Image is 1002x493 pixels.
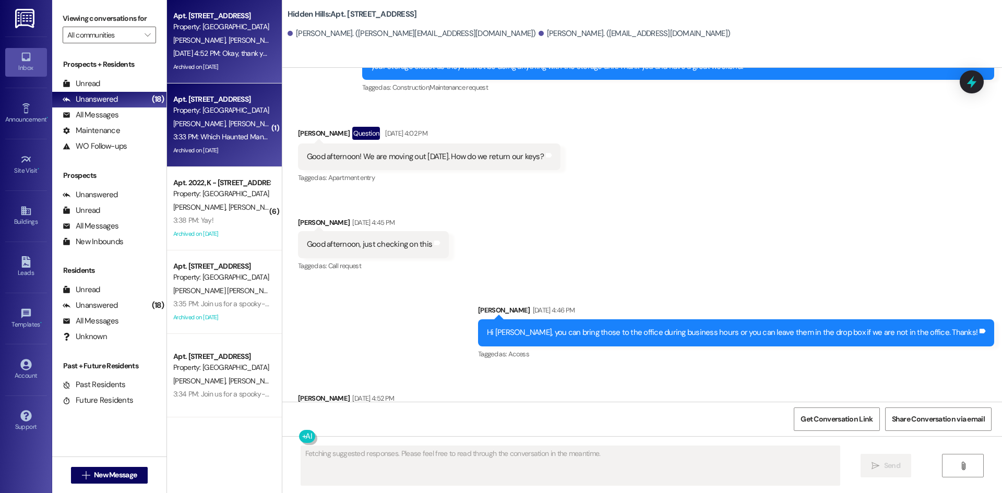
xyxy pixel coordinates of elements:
[885,407,992,431] button: Share Conversation via email
[40,319,42,327] span: •
[173,261,270,272] div: Apt. [STREET_ADDRESS]
[508,350,529,358] span: Access
[52,59,166,70] div: Prospects + Residents
[172,311,271,324] div: Archived on [DATE]
[63,78,100,89] div: Unread
[94,470,137,480] span: New Message
[301,446,840,485] textarea: Fetching suggested responses. Please feel free to read through the conversation in the meantime.
[63,125,120,136] div: Maintenance
[173,215,213,225] div: 3:38 PM: Yay!
[288,9,417,20] b: Hidden Hills: Apt. [STREET_ADDRESS]
[67,27,139,43] input: All communities
[52,360,166,371] div: Past + Future Residents
[63,284,100,295] div: Unread
[173,177,270,188] div: Apt. 2022, K - [STREET_ADDRESS]
[63,189,118,200] div: Unanswered
[892,414,985,425] span: Share Conversation via email
[63,94,118,105] div: Unanswered
[298,127,560,143] div: [PERSON_NAME]
[173,94,270,105] div: Apt. [STREET_ADDRESS]
[173,272,270,283] div: Property: [GEOGRAPHIC_DATA]
[530,305,575,316] div: [DATE] 4:46 PM
[63,205,100,216] div: Unread
[173,49,272,58] div: [DATE] 4:52 PM: Okay, thank you!
[307,151,544,162] div: Good afternoon! We are moving out [DATE]. How do we return our keys?
[794,407,879,431] button: Get Conversation Link
[63,300,118,311] div: Unanswered
[5,253,47,281] a: Leads
[172,227,271,241] div: Archived on [DATE]
[52,265,166,276] div: Residents
[173,188,270,199] div: Property: [GEOGRAPHIC_DATA]
[298,217,449,232] div: [PERSON_NAME]
[63,110,118,121] div: All Messages
[173,105,270,116] div: Property: [GEOGRAPHIC_DATA]
[5,202,47,230] a: Buildings
[478,346,994,362] div: Tagged as:
[173,362,270,373] div: Property: [GEOGRAPHIC_DATA]
[173,10,270,21] div: Apt. [STREET_ADDRESS]
[539,28,731,39] div: [PERSON_NAME]. ([EMAIL_ADDRESS][DOMAIN_NAME])
[173,202,229,212] span: [PERSON_NAME]
[5,356,47,384] a: Account
[298,170,560,185] div: Tagged as:
[173,376,229,386] span: [PERSON_NAME]
[298,393,394,407] div: [PERSON_NAME]
[173,35,229,45] span: [PERSON_NAME]
[63,331,107,342] div: Unknown
[392,83,430,92] span: Construction ,
[350,393,394,404] div: [DATE] 4:52 PM
[430,83,488,92] span: Maintenance request
[46,114,48,122] span: •
[173,351,270,362] div: Apt. [STREET_ADDRESS]
[149,297,166,314] div: (18)
[801,414,873,425] span: Get Conversation Link
[5,305,47,333] a: Templates •
[350,217,395,228] div: [DATE] 4:45 PM
[478,305,994,319] div: [PERSON_NAME]
[307,239,432,250] div: Good afternoon, just checking on this
[172,61,271,74] div: Archived on [DATE]
[959,462,967,470] i: 
[5,151,47,179] a: Site Visit •
[52,170,166,181] div: Prospects
[352,127,380,140] div: Question
[173,286,282,295] span: [PERSON_NAME] [PERSON_NAME]
[228,202,283,212] span: [PERSON_NAME]
[173,132,299,141] div: 3:33 PM: Which Haunted Mansion movie?
[228,35,280,45] span: [PERSON_NAME]
[63,379,126,390] div: Past Residents
[38,165,39,173] span: •
[872,462,879,470] i: 
[173,119,229,128] span: [PERSON_NAME]
[71,467,148,484] button: New Message
[63,236,123,247] div: New Inbounds
[861,454,911,477] button: Send
[63,395,133,406] div: Future Residents
[383,128,427,139] div: [DATE] 4:02 PM
[82,471,90,479] i: 
[228,119,280,128] span: [PERSON_NAME]
[228,376,280,386] span: [PERSON_NAME]
[362,80,994,95] div: Tagged as:
[172,144,271,157] div: Archived on [DATE]
[63,221,118,232] div: All Messages
[487,327,977,338] div: Hi [PERSON_NAME], you can bring those to the office during business hours or you can leave them i...
[173,21,270,32] div: Property: [GEOGRAPHIC_DATA]
[298,258,449,273] div: Tagged as:
[5,48,47,76] a: Inbox
[15,9,37,28] img: ResiDesk Logo
[149,91,166,107] div: (18)
[5,407,47,435] a: Support
[884,460,900,471] span: Send
[63,316,118,327] div: All Messages
[63,10,156,27] label: Viewing conversations for
[328,261,361,270] span: Call request
[288,28,536,39] div: [PERSON_NAME]. ([PERSON_NAME][EMAIL_ADDRESS][DOMAIN_NAME])
[328,173,375,182] span: Apartment entry
[63,141,127,152] div: WO Follow-ups
[145,31,150,39] i: 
